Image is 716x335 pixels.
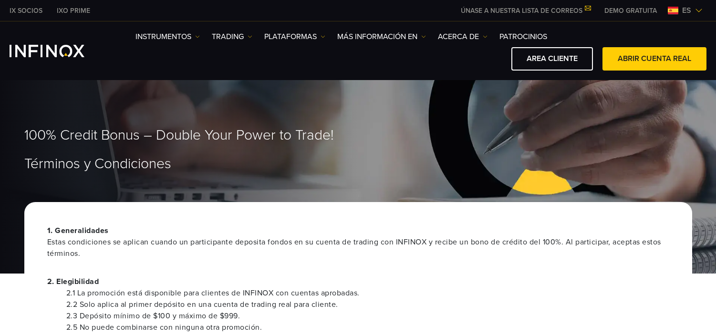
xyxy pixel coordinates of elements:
[66,287,669,299] li: 2.1 La promoción está disponible para clientes de INFINOX con cuentas aprobadas.
[47,236,669,259] span: Estas condiciones se aplican cuando un participante deposita fondos en su cuenta de trading con I...
[50,6,97,16] a: INFINOX
[47,225,669,259] p: 1. Generalidades
[602,47,706,71] a: ABRIR CUENTA REAL
[66,299,669,310] li: 2.2 Solo aplica al primer depósito en una cuenta de trading real para cliente.
[135,31,200,42] a: Instrumentos
[264,31,325,42] a: PLATAFORMAS
[24,127,334,144] span: 100% Credit Bonus – Double Your Power to Trade!
[678,5,695,16] span: es
[212,31,252,42] a: TRADING
[511,47,593,71] a: AREA CLIENTE
[47,276,669,287] p: 2. Elegibilidad
[337,31,426,42] a: Más información en
[10,45,107,57] a: INFINOX Logo
[438,31,488,42] a: ACERCA DE
[2,6,50,16] a: INFINOX
[454,7,597,15] a: ÚNASE A NUESTRA LISTA DE CORREOS
[66,322,669,333] li: 2.5 No puede combinarse con ninguna otra promoción.
[66,310,669,322] li: 2.3 Depósito mínimo de $100 y máximo de $999.
[499,31,547,42] a: Patrocinios
[24,156,692,172] h1: Términos y Condiciones
[597,6,664,16] a: INFINOX MENU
